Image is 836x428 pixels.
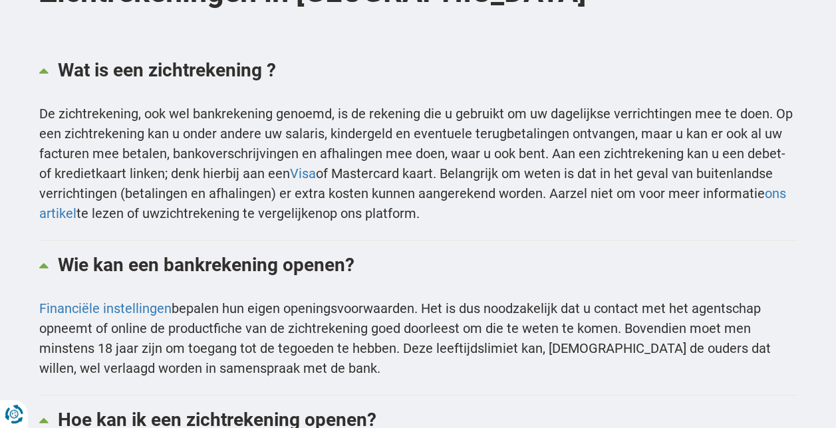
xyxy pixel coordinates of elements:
a: Wie kan een bankrekening openen? [39,241,797,288]
span: zichtrekening te vergelijken [160,205,323,221]
a: Financiële instellingen [39,300,172,316]
span: bepalen hun eigen openingsvoorwaarden. Het is dus noodzakelijk dat u contact met het agentschap o... [39,300,771,376]
a: Visa [290,165,316,181]
span: op ons platform. [323,205,420,221]
span: te lezen of uw [76,205,160,221]
span: De zichtrekening, ook wel bankrekening genoemd, is de rekening die u gebruikt om uw dagelijkse ve... [39,106,793,181]
a: Wat is een zichtrekening ? [39,46,797,94]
